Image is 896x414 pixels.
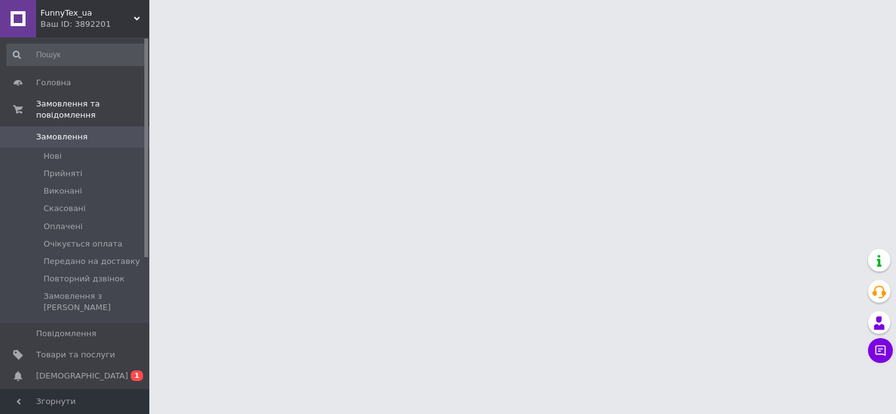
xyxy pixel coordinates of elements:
span: Виконані [44,186,82,197]
span: Замовлення та повідомлення [36,98,149,121]
span: Нові [44,151,62,162]
span: Повторний дзвінок [44,273,124,285]
input: Пошук [6,44,146,66]
span: Повідомлення [36,328,96,339]
span: Товари та послуги [36,349,115,360]
span: 1 [131,370,143,381]
span: Очікується оплата [44,238,123,250]
button: Чат з покупцем [868,338,893,363]
span: Оплачені [44,221,83,232]
span: Прийняті [44,168,82,179]
span: Замовлення з [PERSON_NAME] [44,291,145,313]
span: Передано на доставку [44,256,140,267]
span: Скасовані [44,203,86,214]
span: Головна [36,77,71,88]
div: Ваш ID: 3892201 [40,19,149,30]
span: FunnyTex_ua [40,7,134,19]
span: Замовлення [36,131,88,143]
span: [DEMOGRAPHIC_DATA] [36,370,128,382]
